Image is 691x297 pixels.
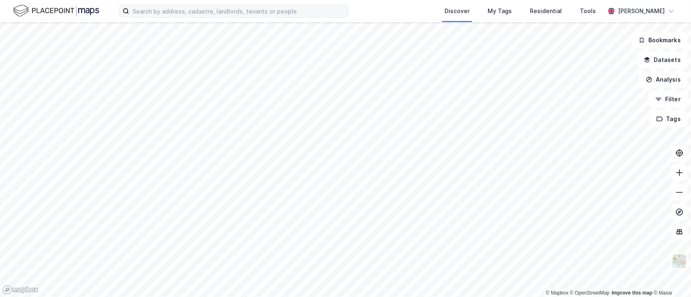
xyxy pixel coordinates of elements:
[445,6,470,16] div: Discover
[650,258,691,297] div: Kontrollprogram for chat
[618,6,665,16] div: [PERSON_NAME]
[13,4,99,18] img: logo.f888ab2527a4732fd821a326f86c7f29.svg
[530,6,562,16] div: Residential
[580,6,596,16] div: Tools
[129,5,348,17] input: Search by address, cadastre, landlords, tenants or people
[650,258,691,297] iframe: Chat Widget
[488,6,512,16] div: My Tags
